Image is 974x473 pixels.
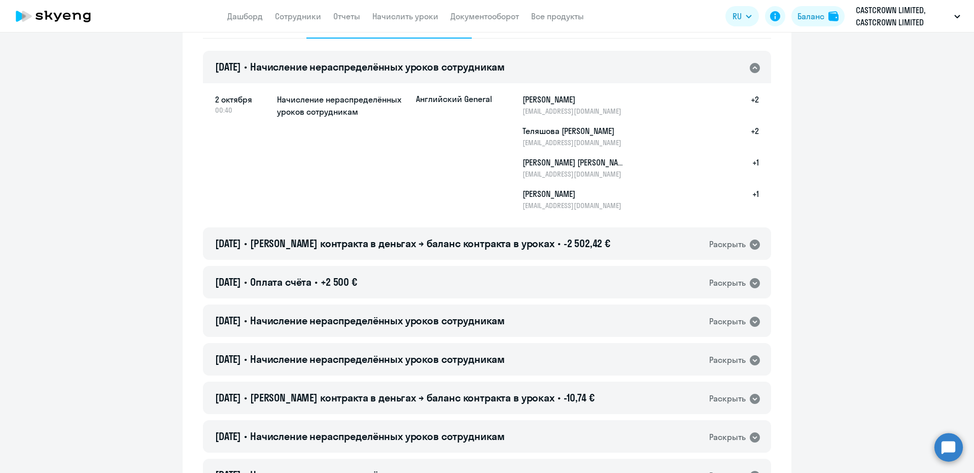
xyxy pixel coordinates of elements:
span: [DATE] [215,353,241,365]
h5: +2 [726,93,759,116]
p: Английский General [416,93,492,105]
p: [EMAIL_ADDRESS][DOMAIN_NAME] [523,201,627,210]
p: [EMAIL_ADDRESS][DOMAIN_NAME] [523,170,627,179]
a: Отчеты [333,11,360,21]
h5: Начисление нераспределённых уроков сотрудникам [277,93,408,118]
a: Документооборот [450,11,519,21]
span: • [558,237,561,250]
h5: +2 [726,125,759,147]
span: [DATE] [215,391,241,404]
div: Баланс [797,10,824,22]
span: Начисление нераспределённых уроков сотрудникам [250,430,505,443]
p: [EMAIL_ADDRESS][DOMAIN_NAME] [523,138,627,147]
span: [DATE] [215,276,241,288]
div: Раскрыть [709,315,746,328]
div: Раскрыть [709,354,746,366]
span: -10,74 € [564,391,595,404]
div: Раскрыть [709,392,746,405]
span: [DATE] [215,237,241,250]
a: Начислить уроки [372,11,438,21]
p: [EMAIL_ADDRESS][DOMAIN_NAME] [523,107,627,116]
span: • [244,391,247,404]
p: CASTCROWN LIMITED, CASTCROWN LIMITED [856,4,950,28]
span: [PERSON_NAME] контракта в деньгах → баланс контракта в уроках [250,237,554,250]
h5: [PERSON_NAME] [523,93,627,106]
span: Начисление нераспределённых уроков сотрудникам [250,353,505,365]
h5: [PERSON_NAME] [523,188,627,200]
span: 2 октября [215,93,269,106]
span: • [244,314,247,327]
span: Начисление нераспределённых уроков сотрудникам [250,314,505,327]
button: RU [725,6,759,26]
h5: +1 [726,156,759,179]
span: RU [733,10,742,22]
span: • [315,276,318,288]
div: Раскрыть [709,277,746,289]
h5: Теляшова [PERSON_NAME] [523,125,627,137]
h5: [PERSON_NAME] [PERSON_NAME] [523,156,627,168]
span: [DATE] [215,60,241,73]
div: Раскрыть [709,238,746,251]
span: 00:40 [215,106,269,115]
a: Все продукты [531,11,584,21]
a: Дашборд [227,11,263,21]
button: CASTCROWN LIMITED, CASTCROWN LIMITED [851,4,965,28]
span: -2 502,42 € [564,237,610,250]
span: [DATE] [215,314,241,327]
span: • [244,353,247,365]
span: • [244,237,247,250]
img: balance [828,11,839,21]
span: • [244,276,247,288]
span: Оплата счёта [250,276,311,288]
a: Сотрудники [275,11,321,21]
span: +2 500 € [321,276,357,288]
span: [PERSON_NAME] контракта в деньгах → баланс контракта в уроках [250,391,554,404]
span: • [558,391,561,404]
span: • [244,60,247,73]
span: Начисление нераспределённых уроков сотрудникам [250,60,505,73]
div: Раскрыть [709,431,746,444]
h5: +1 [726,188,759,210]
span: [DATE] [215,430,241,443]
button: Балансbalance [791,6,845,26]
span: • [244,430,247,443]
